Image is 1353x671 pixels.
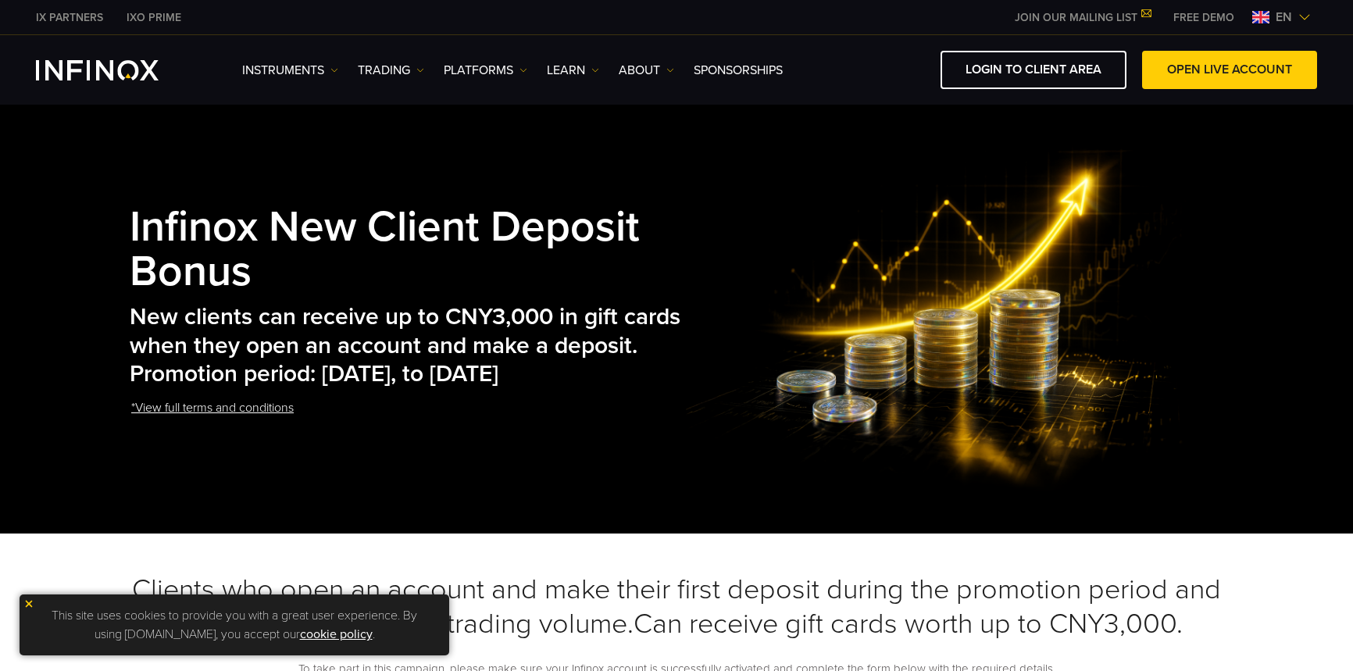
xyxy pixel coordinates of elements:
a: INFINOX MENU [1162,9,1246,26]
a: Learn [547,61,599,80]
a: *View full terms and conditions [130,389,295,427]
a: ABOUT [619,61,674,80]
a: INFINOX Logo [36,60,195,80]
a: SPONSORSHIPS [694,61,783,80]
span: en [1269,8,1298,27]
strong: Infinox New Client Deposit Bonus [130,202,640,298]
img: yellow close icon [23,598,34,609]
h2: New clients can receive up to CNY3,000 in gift cards when they open an account and make a deposit... [130,303,686,389]
a: cookie policy [300,626,373,642]
a: OPEN LIVE ACCOUNT [1142,51,1317,89]
a: Instruments [242,61,338,80]
a: JOIN OUR MAILING LIST [1003,11,1162,24]
p: This site uses cookies to provide you with a great user experience. By using [DOMAIN_NAME], you a... [27,602,441,648]
a: INFINOX [115,9,193,26]
a: INFINOX [24,9,115,26]
a: LOGIN TO CLIENT AREA [941,51,1126,89]
a: TRADING [358,61,424,80]
a: PLATFORMS [444,61,527,80]
h3: Clients who open an account and make their first deposit during the promotion period and complete... [130,573,1223,641]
